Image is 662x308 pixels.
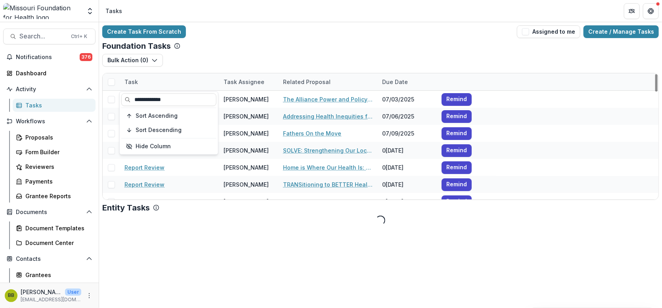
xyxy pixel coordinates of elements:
[442,110,472,123] button: Remind
[13,175,96,188] a: Payments
[102,41,171,51] p: Foundation Tasks
[219,78,269,86] div: Task Assignee
[278,73,377,90] div: Related Proposal
[283,95,373,103] a: The Alliance Power and Policy Action (PPAG)
[105,7,122,15] div: Tasks
[124,197,165,206] a: Report Review
[283,129,341,138] a: Fathers On the Move
[25,177,89,186] div: Payments
[219,73,278,90] div: Task Assignee
[377,125,437,142] div: 07/09/2025
[25,192,89,200] div: Grantee Reports
[121,124,216,136] button: Sort Descending
[21,296,81,303] p: [EMAIL_ADDRESS][DOMAIN_NAME]
[442,144,472,157] button: Remind
[3,83,96,96] button: Open Activity
[377,159,437,176] div: 0[DATE]
[517,25,580,38] button: Assigned to me
[442,127,472,140] button: Remind
[16,69,89,77] div: Dashboard
[120,73,219,90] div: Task
[13,222,96,235] a: Document Templates
[124,163,165,172] a: Report Review
[377,73,437,90] div: Due Date
[16,118,83,125] span: Workflows
[3,29,96,44] button: Search...
[3,253,96,265] button: Open Contacts
[65,289,81,296] p: User
[16,54,80,61] span: Notifications
[224,129,269,138] div: [PERSON_NAME]
[121,109,216,122] button: Sort Ascending
[442,178,472,191] button: Remind
[16,209,83,216] span: Documents
[8,293,14,298] div: Brandy Boyer
[69,32,89,41] div: Ctrl + K
[84,291,94,300] button: More
[25,101,89,109] div: Tasks
[16,256,83,262] span: Contacts
[13,131,96,144] a: Proposals
[84,3,96,19] button: Open entity switcher
[102,203,150,212] p: Entity Tasks
[377,108,437,125] div: 07/06/2025
[442,195,472,208] button: Remind
[377,176,437,193] div: 0[DATE]
[224,95,269,103] div: [PERSON_NAME]
[442,161,472,174] button: Remind
[278,78,335,86] div: Related Proposal
[283,163,373,172] a: Home is Where Our Health Is: Strategic Code Enforcement for Indoor Housing Quality
[224,180,269,189] div: [PERSON_NAME]
[584,25,659,38] a: Create / Manage Tasks
[224,112,269,121] div: [PERSON_NAME]
[224,146,269,155] div: [PERSON_NAME]
[102,25,186,38] a: Create Task From Scratch
[25,271,89,279] div: Grantees
[377,193,437,210] div: 0[DATE]
[102,54,163,67] button: Bulk Action (0)
[283,180,373,189] a: TRANSitioning to BETTER Health
[13,160,96,173] a: Reviewers
[21,288,62,296] p: [PERSON_NAME]
[19,33,66,40] span: Search...
[25,133,89,142] div: Proposals
[136,127,182,134] span: Sort Descending
[25,224,89,232] div: Document Templates
[25,163,89,171] div: Reviewers
[121,140,216,153] button: Hide Column
[120,78,143,86] div: Task
[283,146,373,155] a: SOLVE: Strengthening Our Local Voices to End Firearm Violence
[3,67,96,80] a: Dashboard
[3,3,81,19] img: Missouri Foundation for Health logo
[283,112,373,121] a: Addressing Health Inequities for Patients with [MEDICAL_DATA] by Providing Comprehensive Services
[25,239,89,247] div: Document Center
[13,268,96,281] a: Grantees
[377,142,437,159] div: 0[DATE]
[624,3,640,19] button: Partners
[377,78,413,86] div: Due Date
[224,163,269,172] div: [PERSON_NAME]
[13,145,96,159] a: Form Builder
[643,3,659,19] button: Get Help
[25,148,89,156] div: Form Builder
[283,197,341,206] a: Fathers On the Move
[442,93,472,106] button: Remind
[13,236,96,249] a: Document Center
[16,86,83,93] span: Activity
[3,51,96,63] button: Notifications376
[377,91,437,108] div: 07/03/2025
[3,206,96,218] button: Open Documents
[102,5,125,17] nav: breadcrumb
[80,53,92,61] span: 376
[124,180,165,189] a: Report Review
[13,99,96,112] a: Tasks
[136,113,178,119] span: Sort Ascending
[3,115,96,128] button: Open Workflows
[224,197,269,206] div: [PERSON_NAME]
[13,189,96,203] a: Grantee Reports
